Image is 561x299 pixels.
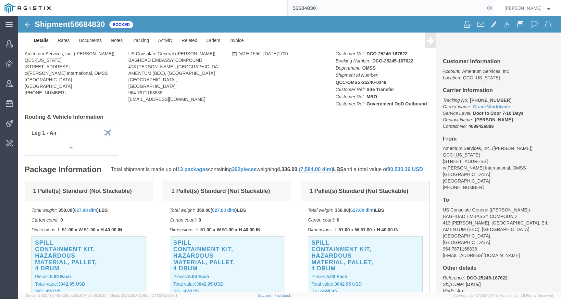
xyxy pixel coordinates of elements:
span: Client: 2025.19.0-129fbcf [109,293,177,297]
button: [PERSON_NAME] [504,4,552,12]
iframe: FS Legacy Container [18,16,561,292]
img: logo [5,3,51,13]
input: Search for shipment number, reference number [288,0,485,16]
span: Copyright © [DATE]-[DATE] Agistix Inc., All Rights Reserved [453,293,553,298]
span: Kate Petrenko [505,5,542,12]
span: Server: 2025.19.0-49328d0a35e [26,293,106,297]
a: Support [258,293,274,297]
a: Feedback [274,293,291,297]
span: [DATE] 09:39:01 [151,293,177,297]
span: [DATE] 09:50:51 [80,293,106,297]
